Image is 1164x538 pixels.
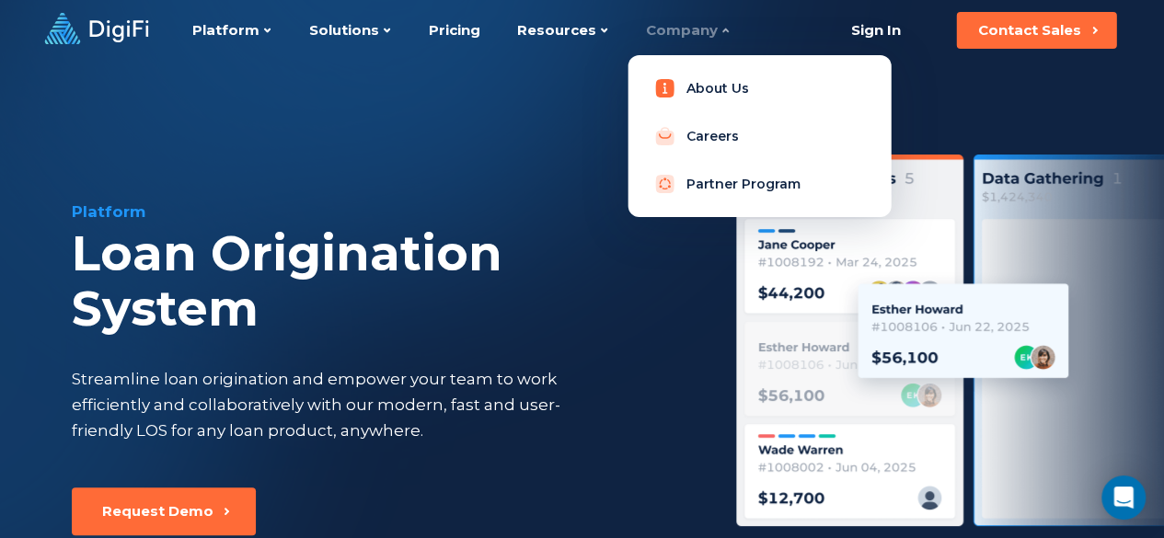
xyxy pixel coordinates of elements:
a: About Us [642,70,876,107]
a: Sign In [828,12,923,49]
button: Request Demo [72,487,256,535]
div: Request Demo [102,502,213,521]
div: Contact Sales [978,21,1081,40]
div: Platform [72,200,690,223]
a: Careers [642,118,876,155]
div: Streamline loan origination and empower your team to work efficiently and collaboratively with ou... [72,366,594,443]
div: Open Intercom Messenger [1101,475,1146,520]
a: Partner Program [642,166,876,202]
div: Loan Origination System [72,226,690,337]
button: Contact Sales [956,12,1116,49]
